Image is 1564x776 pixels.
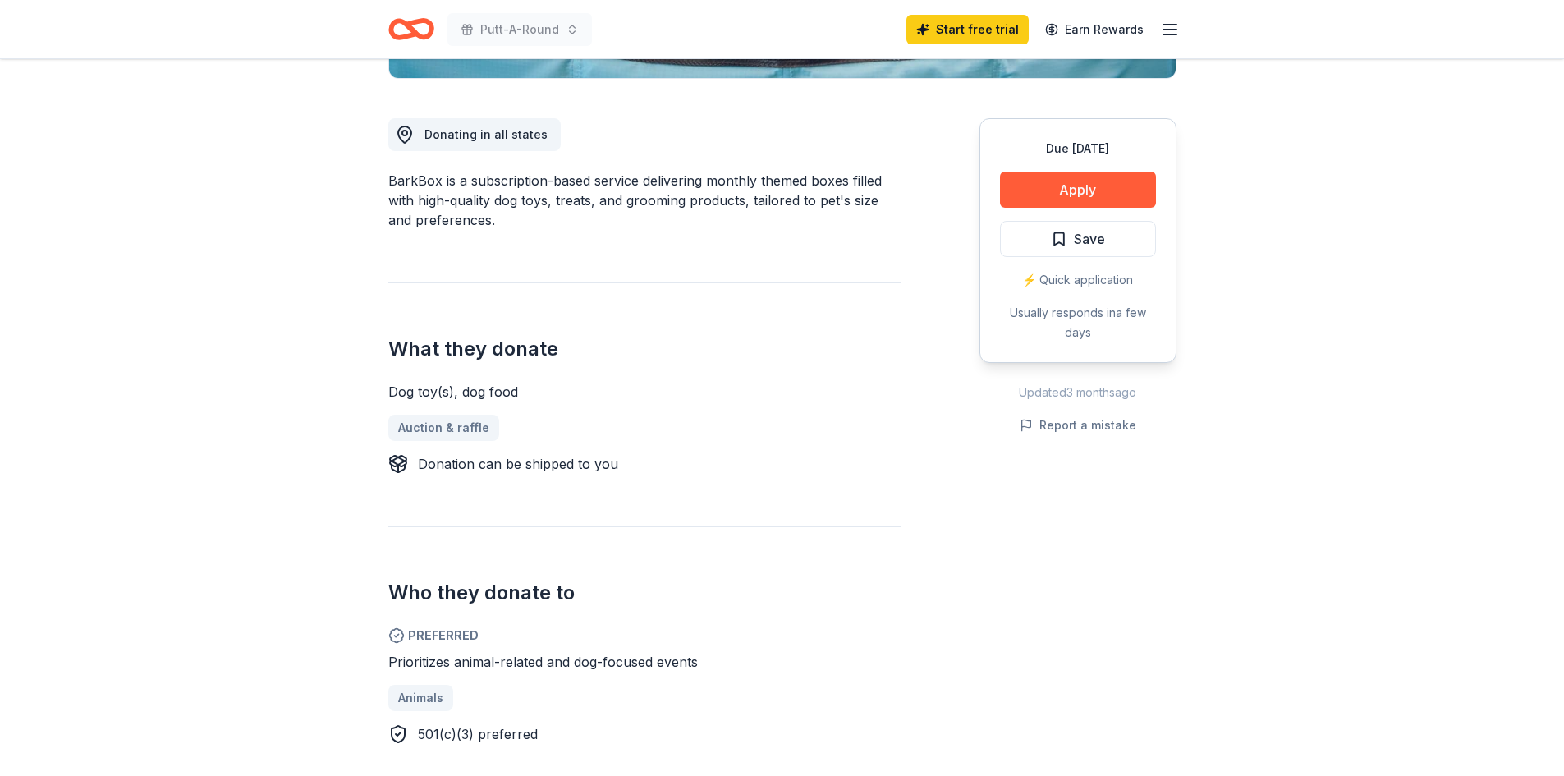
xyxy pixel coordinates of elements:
[1000,172,1156,208] button: Apply
[480,20,559,39] span: Putt-A-Round
[388,336,901,362] h2: What they donate
[388,654,698,670] span: Prioritizes animal-related and dog-focused events
[388,685,453,711] a: Animals
[979,383,1176,402] div: Updated 3 months ago
[1074,228,1105,250] span: Save
[398,688,443,708] span: Animals
[447,13,592,46] button: Putt-A-Round
[424,127,548,141] span: Donating in all states
[388,415,499,441] a: Auction & raffle
[1000,221,1156,257] button: Save
[388,580,901,606] h2: Who they donate to
[1020,416,1136,435] button: Report a mistake
[388,626,901,645] span: Preferred
[906,15,1029,44] a: Start free trial
[418,454,618,474] div: Donation can be shipped to you
[1000,303,1156,342] div: Usually responds in a few days
[1000,270,1156,290] div: ⚡️ Quick application
[1000,139,1156,158] div: Due [DATE]
[418,726,538,742] span: 501(c)(3) preferred
[1035,15,1154,44] a: Earn Rewards
[388,382,901,402] div: Dog toy(s), dog food
[388,171,901,230] div: BarkBox is a subscription-based service delivering monthly themed boxes filled with high-quality ...
[388,10,434,48] a: Home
